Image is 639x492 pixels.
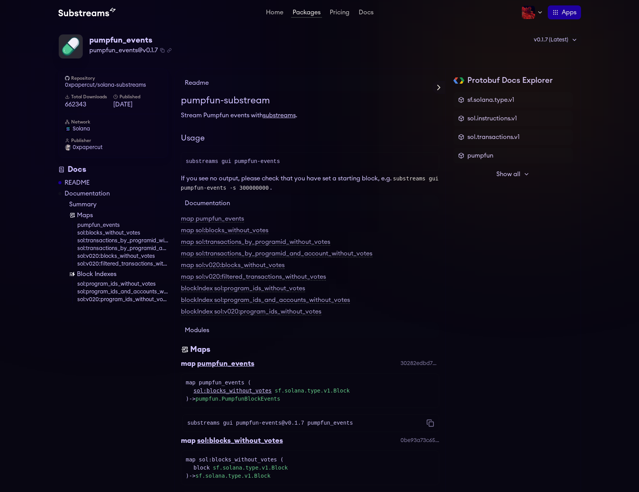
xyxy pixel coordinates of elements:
button: Copy .spkg link to clipboard [167,48,172,53]
span: 0xpapercut [73,144,102,151]
img: Protobuf [453,77,465,84]
img: Maps icon [181,344,189,355]
a: blockIndex sol:program_ids_without_votes [181,285,305,292]
a: map sol:transactions_by_programid_and_account_without_votes [181,250,372,257]
h4: Documentation [181,195,439,211]
p: If you see no output, please check that you have set a starting block, e.g. . [181,174,439,192]
span: Apps [562,8,576,17]
h6: Network [65,119,162,125]
img: User Avatar [65,144,71,151]
span: [DATE] [113,100,162,109]
code: substreams gui pumpfun-events -s 300000000 [181,174,439,192]
span: 662343 [65,100,113,109]
img: Substream's logo [58,8,116,17]
div: sol:blocks_without_votes [197,435,283,446]
span: sol.instructions.v1 [467,114,517,123]
a: sf.solana.type.v1.Block [196,473,271,479]
span: pumpfun [467,151,493,160]
span: sf.solana.type.v1 [467,95,514,105]
a: sol:blocks_without_votes [77,229,168,237]
img: Package Logo [59,34,83,58]
span: pumpfun_events@v0.1.7 [89,46,158,55]
a: blockIndex sol:v020:program_ids_without_votes [181,309,321,315]
h2: Protobuf Docs Explorer [467,75,553,86]
a: sol:v020:blocks_without_votes [77,252,168,260]
button: Copy package name and version [160,48,165,53]
a: sol:v020:program_ids_without_votes [77,296,168,303]
img: solana [65,126,71,132]
div: 0be93a73c65aa8ec2de4b1a47209edeea493ff29 [400,437,439,444]
div: map [181,358,196,369]
h6: Published [113,94,162,100]
div: map pumpfun_events ( ) [186,379,434,403]
a: pumpfun_events [77,221,168,229]
a: sol:v020:filtered_transactions_without_votes [77,260,168,268]
span: -> [189,396,280,402]
a: sol:blocks_without_votes [194,387,272,395]
div: map [181,435,196,446]
h6: Publisher [65,137,162,144]
a: map sol:blocks_without_votes [181,227,268,234]
a: sol:program_ids_and_accounts_without_votes [77,288,168,296]
a: map sol:v020:filtered_transactions_without_votes [181,274,326,281]
a: pumpfun.PumpfunBlockEvents [196,396,280,402]
a: solana [65,125,162,133]
div: map sol:blocks_without_votes ( ) [186,456,434,480]
code: substreams gui pumpfun-events@v0.1.7 pumpfun_events [187,419,353,427]
a: 0xpapercut [65,144,162,151]
button: Copy command to clipboard [426,419,434,427]
a: map sol:v020:blocks_without_votes [181,262,285,269]
a: substreams [263,112,296,118]
img: Profile [521,5,535,19]
div: v0.1.7 (Latest) [530,34,581,46]
h6: Repository [65,75,162,81]
h4: Readme [181,75,439,91]
span: -> [189,473,271,479]
span: Show all [496,170,520,179]
img: Map icon [69,212,75,218]
img: Block Index icon [69,271,75,277]
h2: Usage [181,132,439,146]
span: sol.transactions.v1 [467,132,520,142]
div: block [194,464,434,472]
a: Summary [69,200,168,209]
a: sol:transactions_by_programid_without_votes [77,237,168,245]
a: Pricing [328,9,351,17]
a: sf.solana.type.v1.Block [213,464,288,472]
a: Maps [69,211,168,220]
a: Documentation [65,189,110,198]
span: solana [73,125,90,133]
a: Docs [357,9,375,17]
div: pumpfun_events [89,35,172,46]
a: sol:transactions_by_programid_and_account_without_votes [77,245,168,252]
a: map sol:transactions_by_programid_without_votes [181,239,330,246]
div: Docs [58,164,168,175]
p: Stream Pumpfun events with . [181,111,439,120]
div: Maps [190,344,210,355]
a: Block Indexes [69,269,168,279]
h4: Modules [181,322,439,338]
a: map pumpfun_events [181,216,244,223]
div: pumpfun_events [197,358,254,369]
h1: pumpfun-substream [181,94,439,108]
img: github [65,76,70,81]
a: README [65,178,90,187]
a: 0xpapercut/solana-substreams [65,81,162,89]
a: sf.solana.type.v1.Block [275,387,350,395]
a: Home [264,9,285,17]
button: Show all [453,166,573,182]
div: 30282edbd7addfe081170e3eb2c6de1539127a0a [400,360,439,367]
span: substreams gui pumpfun-events [186,158,280,165]
a: blockIndex sol:program_ids_and_accounts_without_votes [181,297,350,304]
h6: Total Downloads [65,94,113,100]
a: sol:program_ids_without_votes [77,280,168,288]
a: Packages [291,9,322,18]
